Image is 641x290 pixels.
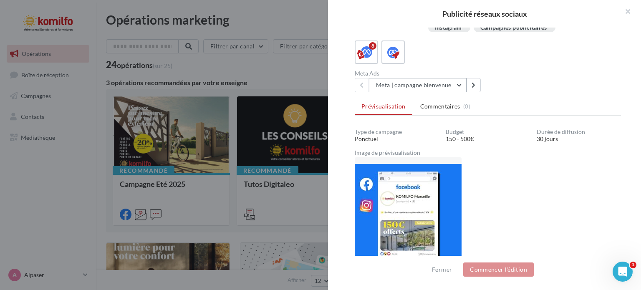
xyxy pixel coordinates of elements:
iframe: Intercom live chat [613,262,633,282]
button: Commencer l'édition [463,262,534,277]
div: Ponctuel [355,135,439,143]
div: Budget [446,129,530,135]
button: Fermer [429,265,455,275]
div: Instagram [435,25,462,31]
span: (0) [463,103,470,110]
div: Meta Ads [355,71,485,76]
span: Commentaires [420,102,460,111]
img: e421a186a92032bee3df34edb42b62b3.png [355,157,462,264]
div: Image de prévisualisation [355,150,621,156]
span: 1 [630,262,636,268]
div: Durée de diffusion [537,129,621,135]
div: Type de campagne [355,129,439,135]
div: 30 jours [537,135,621,143]
div: Campagnes publicitaires [480,25,547,31]
div: 8 [369,42,376,50]
button: Meta | campagne bienvenue [369,78,467,92]
div: Publicité réseaux sociaux [341,10,628,18]
div: 150 - 500€ [446,135,530,143]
